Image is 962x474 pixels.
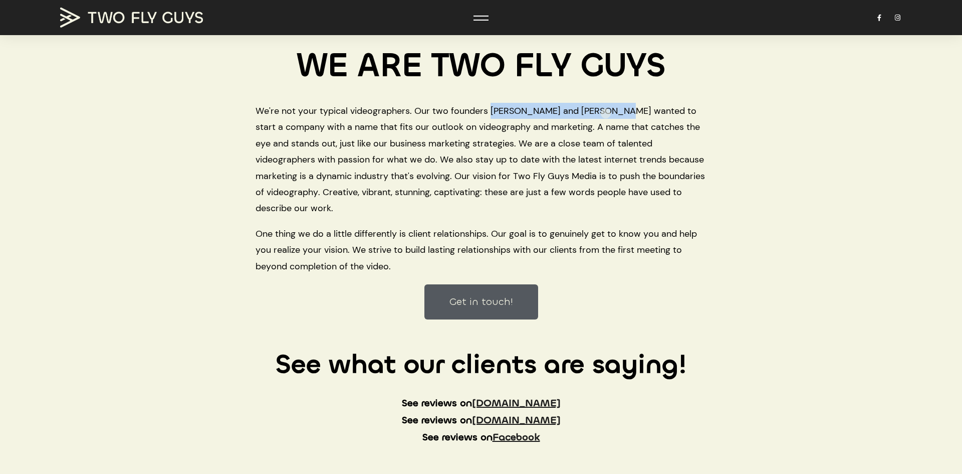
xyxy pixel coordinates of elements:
span: Get in touch! [449,297,513,307]
a: [DOMAIN_NAME] [472,396,561,410]
a: Facebook [493,430,540,444]
span: See reviews on [402,396,561,410]
span: See reviews on [402,413,561,427]
span: We're not your typical videographers. Our two founders [PERSON_NAME] and [PERSON_NAME] wanted to ... [256,103,706,217]
a: TWO FLY GUYS MEDIA TWO FLY GUYS MEDIA [60,8,210,28]
a: Get in touch! [424,284,538,320]
span: See reviews on [422,430,540,444]
span: One thing we do a little differently is client relationships. Our goal is to genuinely get to kno... [256,226,706,274]
img: TWO FLY GUYS MEDIA [60,8,203,28]
a: [DOMAIN_NAME] [472,413,561,427]
span: WE ARE TWO FLY GUYS [297,44,666,87]
h2: See what our clients are saying! [256,351,706,377]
